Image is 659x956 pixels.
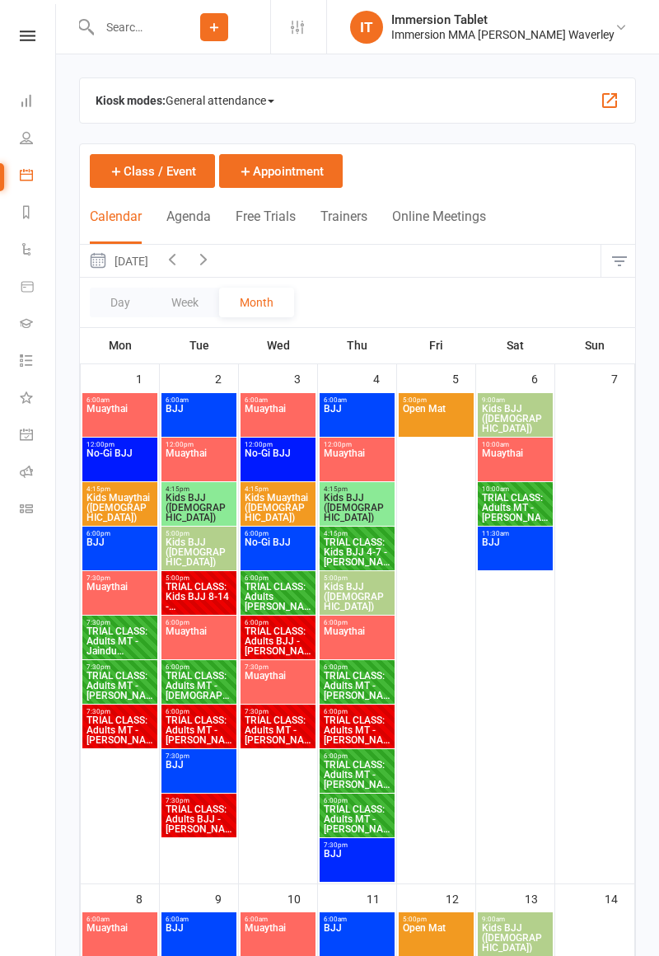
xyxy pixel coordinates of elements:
span: Kids BJJ ([DEMOGRAPHIC_DATA]) [481,404,549,433]
span: BJJ [323,923,391,953]
div: 11 [367,884,396,911]
span: 5:00pm [165,574,233,582]
span: TRIAL CLASS: Adults BJJ - [PERSON_NAME] [244,626,312,656]
span: Muaythai [86,582,154,612]
a: General attendance kiosk mode [20,418,57,455]
span: 6:00am [323,916,391,923]
span: Kids Muaythai ([DEMOGRAPHIC_DATA]) [86,493,154,523]
span: 4:15pm [323,485,391,493]
button: Calendar [90,209,142,244]
span: 9:00am [481,916,549,923]
span: 6:00pm [86,530,154,537]
span: 6:00pm [323,708,391,715]
span: General attendance [166,87,274,114]
span: TRIAL CLASS: Adults MT - [PERSON_NAME] ? [323,715,391,745]
span: 10:00am [481,485,549,493]
button: Appointment [219,154,343,188]
div: 6 [531,364,554,391]
span: TRIAL CLASS: Adults MT - Jaindu Gunasekera [86,626,154,656]
div: 1 [136,364,159,391]
span: 6:00pm [165,663,233,671]
span: Muaythai [323,448,391,478]
button: Online Meetings [392,209,486,244]
span: 6:00am [244,396,312,404]
div: 2 [215,364,238,391]
span: 4:15pm [86,485,154,493]
span: TRIAL CLASS: Adults MT - [PERSON_NAME] ? [323,804,391,834]
span: 6:00pm [323,752,391,760]
span: 5:00pm [323,574,391,582]
span: 6:00am [165,916,233,923]
a: Calendar [20,158,57,195]
span: No-Gi BJJ [244,537,312,567]
input: Search... [94,16,158,39]
span: 7:30pm [323,841,391,849]
span: 5:00pm [402,396,470,404]
span: 4:15pm [323,530,391,537]
span: TRIAL CLASS: Adults MT - [PERSON_NAME] ? [86,671,154,701]
span: Kids BJJ ([DEMOGRAPHIC_DATA]) [323,582,391,612]
button: Month [219,288,294,317]
div: 12 [446,884,475,911]
span: TRIAL CLASS: Adults BJJ - [PERSON_NAME] ? [165,804,233,834]
span: 4:15pm [244,485,312,493]
span: TRIAL CLASS: Kids BJJ 8-14 - [PERSON_NAME] [165,582,233,612]
div: Immersion Tablet [391,12,615,27]
span: 12:00pm [323,441,391,448]
div: Immersion MMA [PERSON_NAME] Waverley [391,27,615,42]
span: 6:00pm [244,530,312,537]
a: Dashboard [20,84,57,121]
span: 6:00pm [165,619,233,626]
span: 12:00pm [165,441,233,448]
div: 10 [287,884,317,911]
div: 14 [605,884,634,911]
span: 9:00am [481,396,549,404]
span: 7:30pm [86,708,154,715]
th: Mon [81,328,160,363]
span: 6:00am [86,396,154,404]
span: TRIAL CLASS: Adults MT - [PERSON_NAME] ? [165,715,233,745]
span: BJJ [165,760,233,790]
th: Fri [397,328,476,363]
span: No-Gi BJJ [86,448,154,478]
span: BJJ [165,923,233,953]
span: 7:30pm [165,752,233,760]
span: 7:30pm [86,663,154,671]
span: Kids BJJ ([DEMOGRAPHIC_DATA]) [323,493,391,523]
span: 6:00am [323,396,391,404]
div: 4 [373,364,396,391]
button: Class / Event [90,154,215,188]
span: TRIAL CLASS: Adults MT - [PERSON_NAME] [323,671,391,701]
span: 7:30pm [86,619,154,626]
span: TRIAL CLASS: Adults [PERSON_NAME] Power [244,582,312,612]
a: What's New [20,381,57,418]
span: Kids Muaythai ([DEMOGRAPHIC_DATA]) [244,493,312,523]
span: 4:15pm [165,485,233,493]
span: 11:30am [481,530,549,537]
button: Free Trials [236,209,296,244]
button: Week [151,288,219,317]
button: Day [90,288,151,317]
span: TRIAL CLASS: Kids BJJ 4-7 - [PERSON_NAME] [323,537,391,567]
span: Muaythai [244,404,312,433]
span: 6:00pm [323,797,391,804]
div: 9 [215,884,238,911]
span: 10:00am [481,441,549,448]
span: 6:00pm [244,619,312,626]
th: Sun [555,328,635,363]
a: People [20,121,57,158]
span: 5:00pm [402,916,470,923]
th: Wed [239,328,318,363]
button: Trainers [320,209,367,244]
span: 6:00pm [323,663,391,671]
span: TRIAL CLASS: Adults MT - [DEMOGRAPHIC_DATA] ? [165,671,233,701]
span: Muaythai [481,448,549,478]
span: Muaythai [323,626,391,656]
span: TRIAL CLASS: Adults MT - [PERSON_NAME] ? [481,493,549,523]
span: BJJ [323,849,391,879]
span: Open Mat [402,923,470,953]
span: Muaythai [244,671,312,701]
span: 7:30pm [244,708,312,715]
th: Tue [160,328,239,363]
span: Muaythai [244,923,312,953]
